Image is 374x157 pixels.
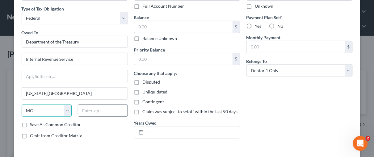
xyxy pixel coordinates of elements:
[22,30,39,35] span: Owed To
[22,53,128,65] input: Enter address...
[22,6,64,11] span: Type of Tax Obligation
[134,47,165,53] label: Priority Balance
[233,21,240,33] div: $
[366,136,371,141] span: 2
[22,70,128,82] input: Apt, Suite, etc...
[30,122,81,128] label: Save As Common Creditor
[143,89,168,94] span: Unliquidated
[255,23,262,29] span: Yes
[143,79,160,85] span: Disputed
[143,109,238,114] span: Claim was subject to setoff within the last 90 days
[255,3,274,9] label: Unknown
[233,53,240,65] div: $
[143,35,177,42] label: Balance Unknown
[246,34,281,41] label: Monthly Payment
[134,53,233,65] input: 0.00
[22,36,128,48] input: Search creditor by name...
[345,41,352,53] div: $
[278,23,284,29] span: No
[134,14,149,21] label: Balance
[22,88,128,99] input: Enter city...
[146,126,240,138] input: --
[143,3,184,9] label: Full Account Number
[134,21,233,33] input: 0.00
[246,59,267,64] span: Belongs To
[247,41,345,53] input: 0.00
[353,136,368,151] iframe: Intercom live chat
[143,99,164,104] span: Contingent
[246,14,353,21] label: Payment Plan Set?
[134,120,157,126] label: Years Owed
[134,70,177,76] label: Choose any that apply:
[78,105,128,117] input: Enter zip...
[30,133,82,138] span: Omit from Creditor Matrix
